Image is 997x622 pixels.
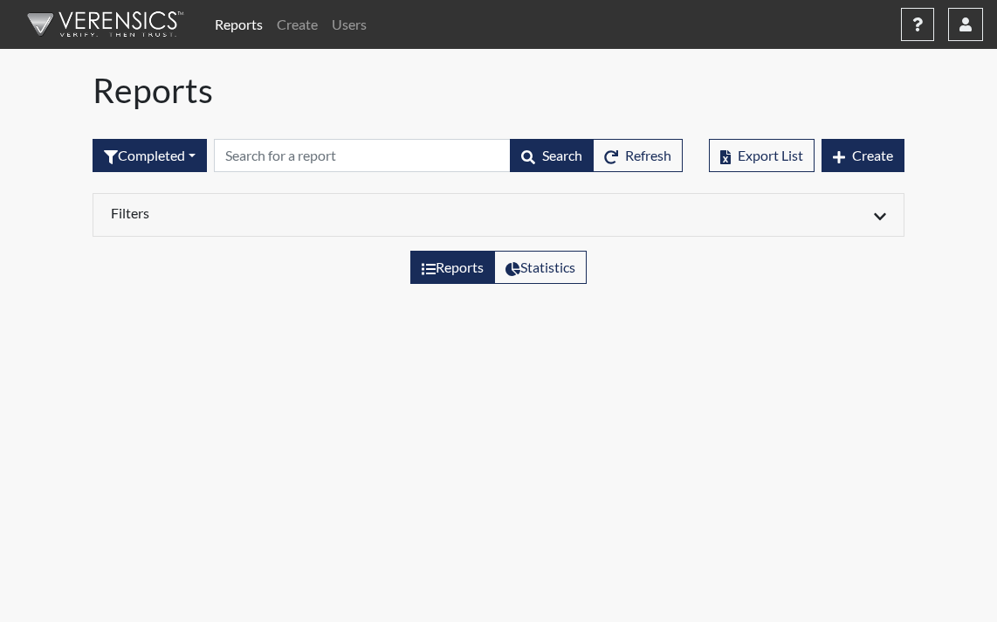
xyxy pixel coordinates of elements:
[510,139,594,172] button: Search
[852,147,893,163] span: Create
[270,7,325,42] a: Create
[93,139,207,172] button: Completed
[625,147,671,163] span: Refresh
[410,251,495,284] label: View the list of reports
[208,7,270,42] a: Reports
[214,139,511,172] input: Search by Registration ID, Interview Number, or Investigation Name.
[93,70,904,111] h1: Reports
[98,204,899,225] div: Click to expand/collapse filters
[93,139,207,172] div: Filter by interview status
[494,251,587,284] label: View statistics about completed interviews
[822,139,904,172] button: Create
[738,147,803,163] span: Export List
[542,147,582,163] span: Search
[593,139,683,172] button: Refresh
[111,204,485,221] h6: Filters
[709,139,815,172] button: Export List
[325,7,374,42] a: Users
